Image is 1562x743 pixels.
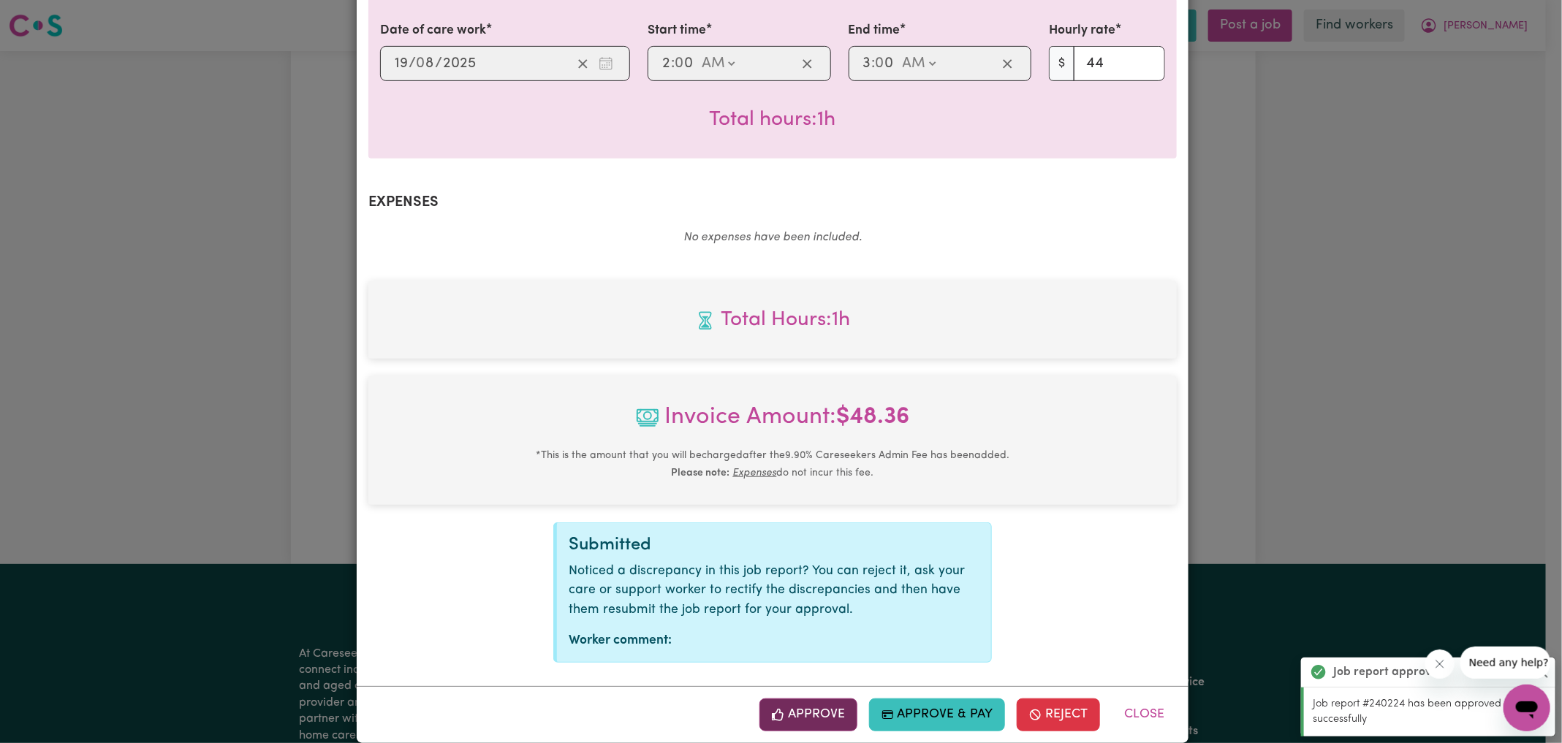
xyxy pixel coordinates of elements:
[536,450,1009,479] small: This is the amount that you will be charged after the 9.90 % Careseekers Admin Fee has been added...
[380,400,1165,446] span: Invoice Amount:
[1313,696,1547,728] p: Job report #240224 has been approved successfully
[661,53,671,75] input: --
[1049,21,1115,40] label: Hourly rate
[872,56,876,72] span: :
[876,53,895,75] input: --
[1504,685,1550,731] iframe: Button to launch messaging window
[1017,698,1100,731] button: Reject
[683,232,862,243] em: No expenses have been included.
[417,53,435,75] input: --
[675,56,683,71] span: 0
[733,468,777,479] u: Expenses
[394,53,409,75] input: --
[1049,46,1074,81] span: $
[569,562,979,620] p: Noticed a discrepancy in this job report? You can reject it, ask your care or support worker to r...
[1112,698,1177,731] button: Close
[672,468,730,479] b: Please note:
[442,53,477,75] input: ----
[837,405,910,429] b: $ 48.36
[409,56,416,72] span: /
[759,698,857,731] button: Approve
[876,56,884,71] span: 0
[1460,647,1550,679] iframe: Message from company
[648,21,706,40] label: Start time
[380,21,486,40] label: Date of care work
[368,194,1177,211] h2: Expenses
[675,53,694,75] input: --
[569,634,672,647] strong: Worker comment:
[416,56,425,71] span: 0
[435,56,442,72] span: /
[862,53,872,75] input: --
[849,21,901,40] label: End time
[594,53,618,75] button: Enter the date of care work
[1333,663,1445,681] strong: Job report approved
[671,56,675,72] span: :
[710,110,836,130] span: Total hours worked: 1 hour
[869,698,1006,731] button: Approve & Pay
[572,53,594,75] button: Clear date
[569,536,651,554] span: Submitted
[1425,649,1455,679] iframe: Close message
[380,305,1165,335] span: Total hours worked: 1 hour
